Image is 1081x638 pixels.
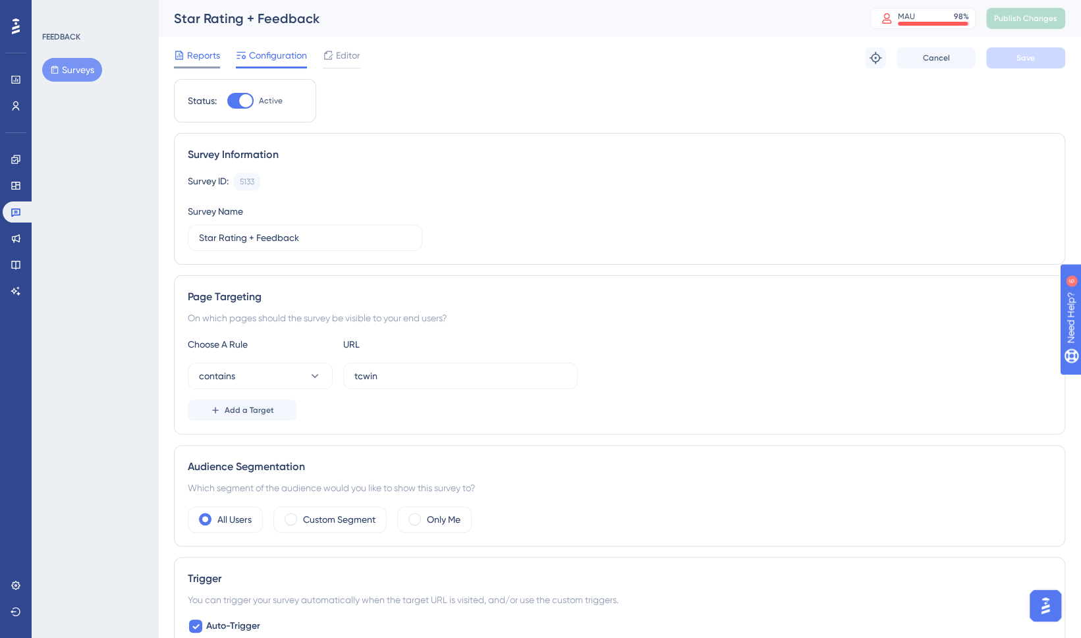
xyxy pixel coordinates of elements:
[188,310,1051,326] div: On which pages should the survey be visible to your end users?
[188,459,1051,475] div: Audience Segmentation
[174,9,837,28] div: Star Rating + Feedback
[354,369,567,383] input: yourwebsite.com/path
[31,3,82,19] span: Need Help?
[217,512,252,527] label: All Users
[206,618,260,634] span: Auto-Trigger
[188,480,1051,496] div: Which segment of the audience would you like to show this survey to?
[188,571,1051,587] div: Trigger
[898,11,915,22] div: MAU
[92,7,96,17] div: 6
[225,405,274,415] span: Add a Target
[240,176,254,187] div: 5133
[199,368,235,384] span: contains
[986,47,1065,68] button: Save
[188,400,296,421] button: Add a Target
[343,336,488,352] div: URL
[42,32,80,42] div: FEEDBACK
[954,11,969,22] div: 98 %
[188,592,1051,608] div: You can trigger your survey automatically when the target URL is visited, and/or use the custom t...
[188,289,1051,305] div: Page Targeting
[1016,53,1035,63] span: Save
[188,147,1051,163] div: Survey Information
[1026,586,1065,625] iframe: UserGuiding AI Assistant Launcher
[188,203,243,219] div: Survey Name
[427,512,460,527] label: Only Me
[188,336,333,352] div: Choose A Rule
[994,13,1057,24] span: Publish Changes
[303,512,375,527] label: Custom Segment
[897,47,976,68] button: Cancel
[188,363,333,389] button: contains
[259,95,283,106] span: Active
[188,93,217,109] div: Status:
[923,53,950,63] span: Cancel
[42,58,102,82] button: Surveys
[199,230,411,245] input: Type your Survey name
[986,8,1065,29] button: Publish Changes
[249,47,307,63] span: Configuration
[187,47,220,63] span: Reports
[188,173,229,190] div: Survey ID:
[336,47,360,63] span: Editor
